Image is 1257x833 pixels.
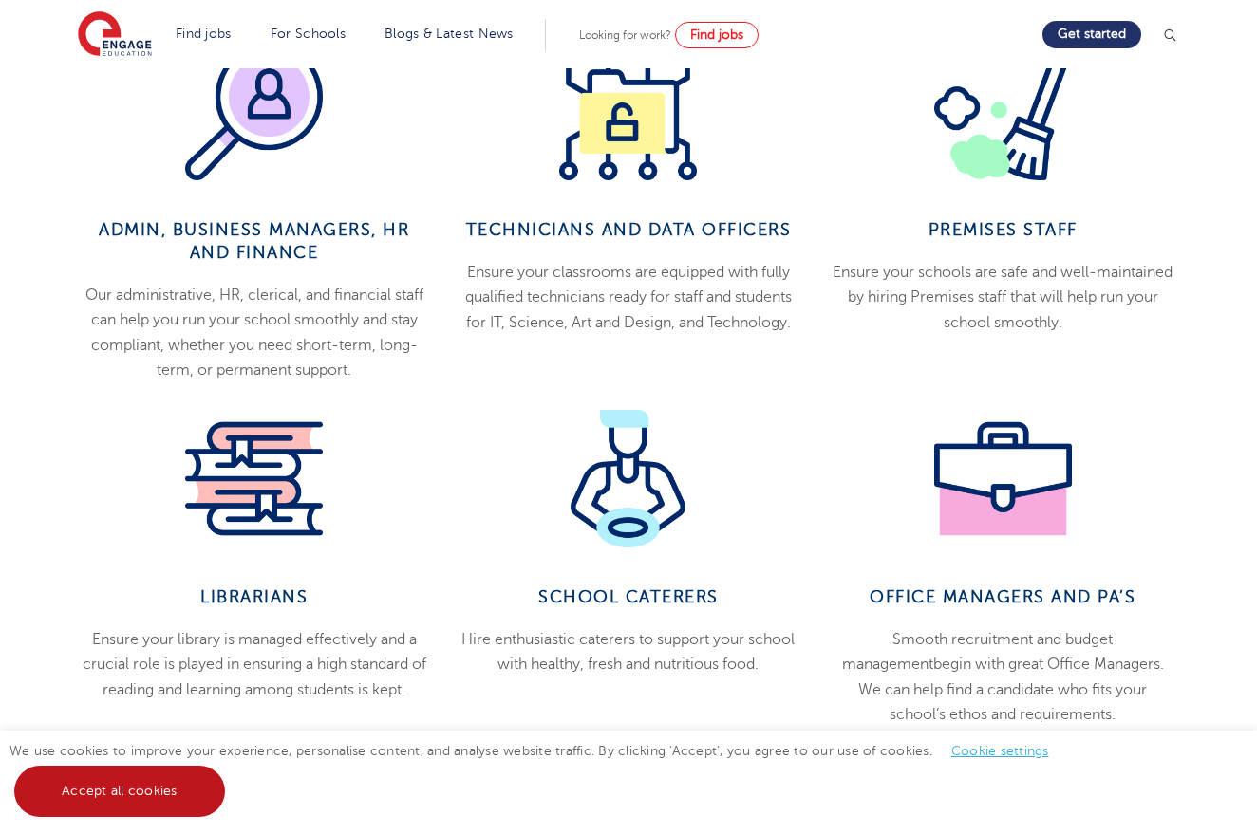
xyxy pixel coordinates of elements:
[1042,21,1141,48] a: Get started
[271,27,346,41] a: For Schools
[929,220,1078,239] span: Premises Staff
[830,260,1175,335] p: Ensure your schools are safe and well-maintained by hiring Premises staff that will help run your...
[176,27,232,41] a: Find jobs
[579,28,671,42] span: Looking for work?
[385,27,514,41] a: Blogs & Latest News
[675,22,759,48] a: Find jobs
[456,260,801,335] p: Ensure your classrooms are equipped with fully qualified technicians ready for staff and students...
[14,766,225,817] a: Accept all cookies
[78,11,152,59] img: Engage Education
[858,656,1164,723] span: begin with great Office Managers. We can help find a candidate who fits your school’s ethos and r...
[461,631,795,673] span: Hire enthusiastic caterers to support your school with healthy, fresh and nutritious food.
[99,220,409,262] span: Admin, Business managers, HR and Finance
[200,587,308,606] strong: Librarians
[842,631,1114,673] span: Smooth recruitment and budget management
[951,744,1049,758] a: Cookie settings
[82,627,427,702] p: Ensure your library is managed effectively and a crucial role is played in ensuring a high standa...
[870,587,1135,606] strong: Office managers and PA’s
[9,744,1068,798] span: We use cookies to improve your experience, personalise content, and analyse website traffic. By c...
[466,220,792,239] span: Technicians and data officers
[690,28,743,42] span: Find jobs
[82,283,427,382] p: Our administrative, HR, clerical, and financial staff can help you run your school smoothly and s...
[538,587,719,606] span: School Caterers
